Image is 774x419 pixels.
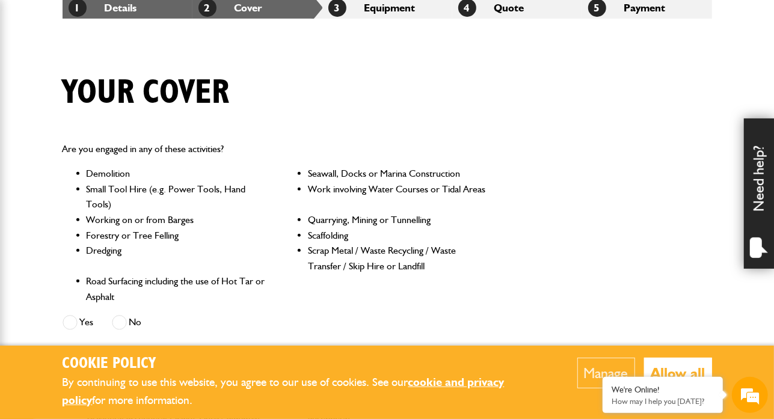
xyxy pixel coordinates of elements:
li: Working on or from Barges [87,212,268,228]
li: Quarrying, Mining or Tunnelling [308,212,490,228]
button: Manage [577,358,635,388]
li: Road Surfacing including the use of Hot Tar or Asphalt [87,274,268,304]
li: Seawall, Docks or Marina Construction [308,166,490,182]
li: Scrap Metal / Waste Recycling / Waste Transfer / Skip Hire or Landfill [308,243,490,274]
div: Minimize live chat window [197,6,226,35]
input: Enter your phone number [16,182,220,209]
a: cookie and privacy policy [63,375,505,408]
li: Work involving Water Courses or Tidal Areas [308,182,490,212]
textarea: Type your message and hit 'Enter' [16,218,220,318]
div: Need help? [744,118,774,269]
p: How may I help you today? [612,397,714,406]
input: Enter your email address [16,147,220,173]
h1: Your cover [63,73,230,113]
em: Start Chat [164,328,218,344]
a: 1Details [69,1,137,14]
p: Are you engaged in any of these activities? [63,141,490,157]
input: Enter your last name [16,111,220,138]
div: We're Online! [612,385,714,395]
label: Yes [63,315,94,330]
p: By continuing to use this website, you agree to our use of cookies. See our for more information. [63,373,541,410]
li: Scaffolding [308,228,490,243]
li: Dredging [87,243,268,274]
button: Allow all [644,358,712,388]
h2: Cookie Policy [63,355,541,373]
img: d_20077148190_company_1631870298795_20077148190 [20,67,51,84]
li: Forestry or Tree Felling [87,228,268,243]
label: No [112,315,142,330]
li: Demolition [87,166,268,182]
div: Chat with us now [63,67,202,83]
li: Small Tool Hire (e.g. Power Tools, Hand Tools) [87,182,268,212]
